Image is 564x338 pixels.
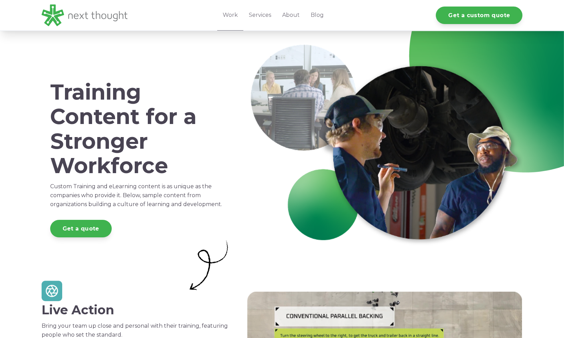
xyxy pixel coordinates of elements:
a: Get a quote [50,220,112,237]
h1: Training Content for a Stronger Workforce [50,80,226,178]
h2: Live Action [42,303,235,317]
img: Artboard 5 [42,281,62,302]
span: Custom Training and eLearning content is as unique as the companies who provide it. Below, sample... [50,183,222,207]
img: Artboard 3-1 [183,238,235,292]
img: Work-Header [247,41,522,249]
a: Get a custom quote [436,7,522,24]
span: Bring your team up close and personal with their training, featuring people who set the standard. [42,323,228,338]
img: LG - NextThought Logo [42,4,128,26]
